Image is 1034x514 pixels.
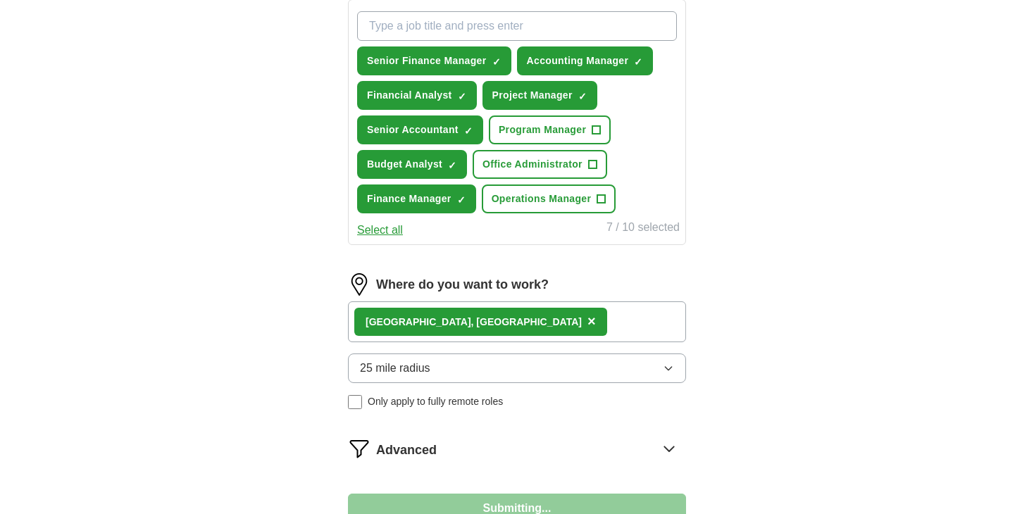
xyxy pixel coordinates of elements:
span: Financial Analyst [367,88,452,103]
span: Project Manager [492,88,573,103]
button: Select all [357,222,403,239]
button: Office Administrator [473,150,607,179]
button: Program Manager [489,115,611,144]
div: [GEOGRAPHIC_DATA], [GEOGRAPHIC_DATA] [366,315,582,330]
span: ✓ [457,194,466,206]
span: Senior Accountant [367,123,459,137]
span: ✓ [464,125,473,137]
span: Office Administrator [482,157,583,172]
span: ✓ [458,91,466,102]
span: 25 mile radius [360,360,430,377]
span: × [587,313,596,329]
label: Where do you want to work? [376,275,549,294]
button: × [587,311,596,332]
span: ✓ [578,91,587,102]
button: 25 mile radius [348,353,686,383]
span: Senior Finance Manager [367,54,487,68]
input: Type a job title and press enter [357,11,677,41]
span: Operations Manager [492,192,592,206]
img: filter [348,437,370,460]
button: Senior Finance Manager✓ [357,46,511,75]
button: Accounting Manager✓ [517,46,654,75]
span: Finance Manager [367,192,451,206]
span: Advanced [376,441,437,460]
button: Budget Analyst✓ [357,150,467,179]
span: ✓ [448,160,456,171]
button: Senior Accountant✓ [357,115,483,144]
span: ✓ [634,56,642,68]
span: Program Manager [499,123,586,137]
button: Project Manager✓ [482,81,597,110]
span: Only apply to fully remote roles [368,394,503,409]
img: location.png [348,273,370,296]
button: Finance Manager✓ [357,184,476,213]
div: 7 / 10 selected [606,219,680,239]
span: Accounting Manager [527,54,629,68]
span: ✓ [492,56,501,68]
button: Financial Analyst✓ [357,81,477,110]
span: Budget Analyst [367,157,442,172]
button: Operations Manager [482,184,616,213]
input: Only apply to fully remote roles [348,395,362,409]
